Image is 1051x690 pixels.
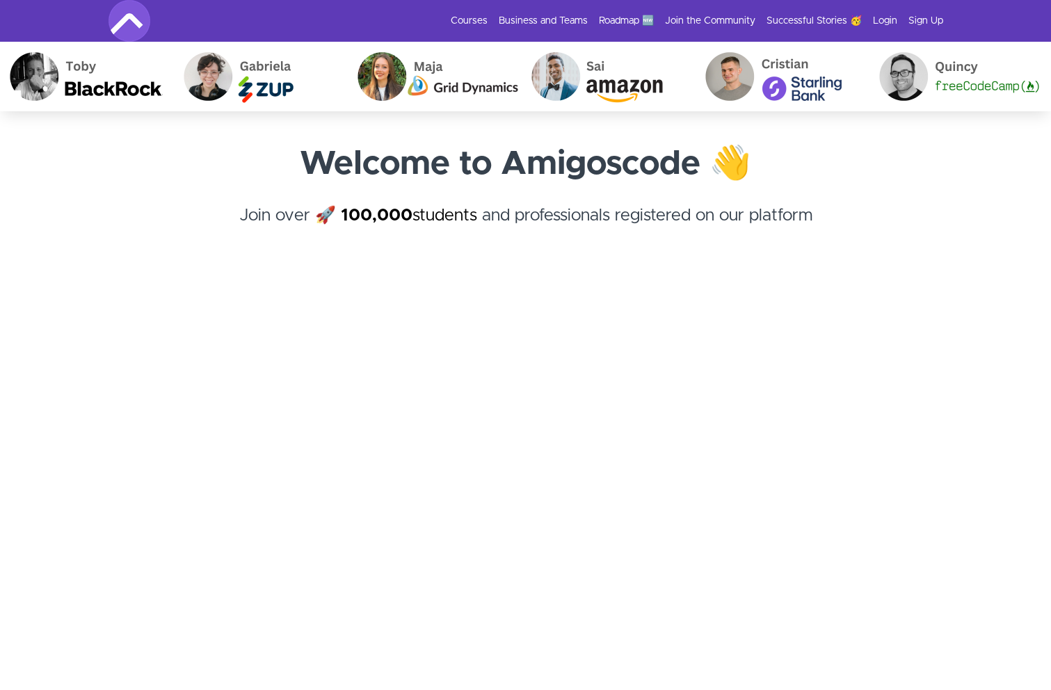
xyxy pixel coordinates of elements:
a: Roadmap 🆕 [599,14,654,28]
a: Business and Teams [499,14,588,28]
a: Login [873,14,897,28]
img: Maja [342,42,515,111]
h4: Join over 🚀 and professionals registered on our platform [109,203,943,253]
a: Successful Stories 🥳 [767,14,862,28]
a: Join the Community [665,14,755,28]
img: Quincy [863,42,1037,111]
img: Sai [515,42,689,111]
img: Cristian [689,42,863,111]
strong: 100,000 [341,207,412,224]
a: 100,000students [341,207,477,224]
strong: Welcome to Amigoscode 👋 [300,147,751,181]
a: Courses [451,14,488,28]
img: Gabriela [168,42,342,111]
a: Sign Up [908,14,943,28]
